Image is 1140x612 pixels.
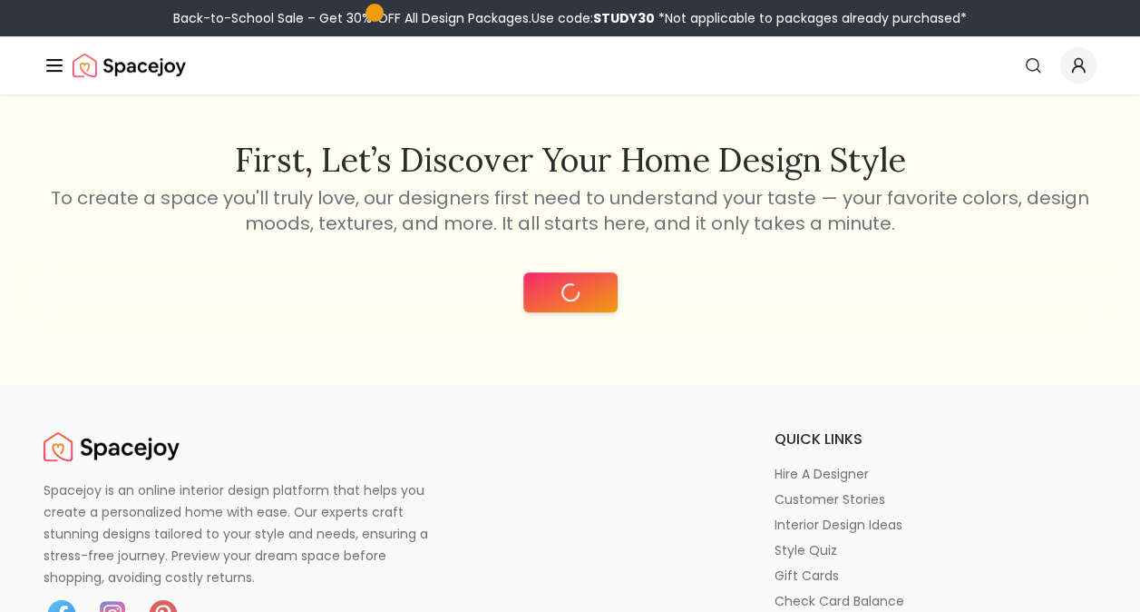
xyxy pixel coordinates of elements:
[775,567,839,585] p: gift cards
[775,490,1096,508] a: customer stories
[48,142,1093,178] h2: First, let’s discover your home design style
[775,429,1096,450] h6: quick links
[775,465,869,483] p: hire a designer
[48,185,1093,236] p: To create a space you'll truly love, our designers first need to understand your taste — your fav...
[775,541,1096,559] a: style quiz
[655,9,967,27] span: *Not applicable to packages already purchased*
[775,541,837,559] p: style quiz
[44,429,180,465] a: Spacejoy
[775,567,1096,585] a: gift cards
[775,516,1096,534] a: interior design ideas
[775,465,1096,483] a: hire a designer
[775,592,1096,610] a: check card balance
[531,9,655,27] span: Use code:
[775,592,904,610] p: check card balance
[73,47,186,84] a: Spacejoy
[593,9,655,27] b: STUDY30
[775,490,885,508] p: customer stories
[73,47,186,84] img: Spacejoy Logo
[44,479,450,588] p: Spacejoy is an online interior design platform that helps you create a personalized home with eas...
[775,516,902,534] p: interior design ideas
[173,9,967,27] div: Back-to-School Sale – Get 30% OFF All Design Packages.
[44,36,1096,94] nav: Global
[44,429,180,465] img: Spacejoy Logo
